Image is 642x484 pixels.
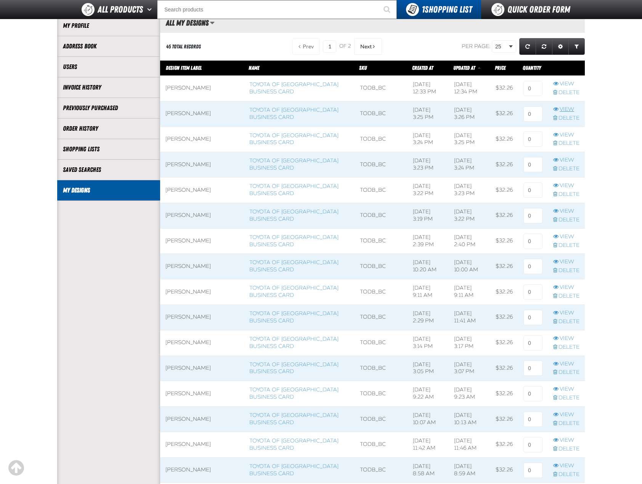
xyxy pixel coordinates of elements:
[553,318,579,325] a: Delete row action
[490,254,518,279] td: $32.26
[553,335,579,342] a: View row action
[553,462,579,470] a: View row action
[553,293,579,300] a: Delete row action
[553,216,579,224] a: Delete row action
[63,83,154,92] a: Invoice History
[523,284,542,300] input: 0
[160,305,244,330] td: [PERSON_NAME]
[360,43,372,50] span: Next Page
[355,178,408,203] td: TODB_BC
[553,115,579,122] a: Delete row action
[523,386,542,401] input: 0
[249,438,339,451] a: Toyota of [GEOGRAPHIC_DATA] Business Card
[568,38,585,55] a: Expand or Collapse Grid Filters
[249,386,339,400] a: Toyota of [GEOGRAPHIC_DATA] Business Card
[210,16,215,29] button: Manage grid views. Current view is All My Designs
[63,186,154,195] a: My Designs
[249,234,339,248] a: Toyota of [GEOGRAPHIC_DATA] Business Card
[408,178,449,203] td: [DATE] 3:22 PM
[408,356,449,381] td: [DATE] 3:05 PM
[523,183,542,198] input: 0
[553,411,579,418] a: View row action
[449,254,490,279] td: [DATE] 10:00 AM
[523,106,542,122] input: 0
[249,65,259,71] a: Name
[160,381,244,407] td: [PERSON_NAME]
[449,152,490,178] td: [DATE] 3:24 PM
[166,65,202,71] a: Design Item Label
[249,412,339,426] a: Toyota of [GEOGRAPHIC_DATA] Business Card
[355,254,408,279] td: TODB_BC
[160,432,244,457] td: [PERSON_NAME]
[249,81,339,95] a: Toyota of [GEOGRAPHIC_DATA] Business Card
[553,420,579,427] a: Delete row action
[523,310,542,325] input: 0
[553,386,579,393] a: View row action
[355,75,408,101] td: TODB_BC
[355,457,408,483] td: TODB_BC
[553,471,579,478] a: Delete row action
[490,381,518,407] td: $32.26
[355,228,408,254] td: TODB_BC
[523,361,542,376] input: 0
[523,131,542,147] input: 0
[355,432,408,457] td: TODB_BC
[160,254,244,279] td: [PERSON_NAME]
[249,157,339,171] a: Toyota of [GEOGRAPHIC_DATA] Business Card
[160,101,244,127] td: [PERSON_NAME]
[412,65,433,71] span: Created At
[422,4,425,15] strong: 1
[323,40,336,53] input: Current page number
[553,182,579,189] a: View row action
[553,165,579,173] a: Delete row action
[355,101,408,127] td: TODB_BC
[160,457,244,483] td: [PERSON_NAME]
[553,191,579,198] a: Delete row action
[449,228,490,254] td: [DATE] 2:40 PM
[523,412,542,427] input: 0
[355,330,408,356] td: TODB_BC
[355,127,408,152] td: TODB_BC
[249,183,339,197] a: Toyota of [GEOGRAPHIC_DATA] Business Card
[408,279,449,305] td: [DATE] 9:11 AM
[408,407,449,432] td: [DATE] 10:07 AM
[98,3,143,16] span: All Products
[63,165,154,174] a: Saved Searches
[553,309,579,317] a: View row action
[490,101,518,127] td: $32.26
[553,361,579,368] a: View row action
[536,38,552,55] a: Reset grid action
[249,310,339,324] a: Toyota of [GEOGRAPHIC_DATA] Business Card
[408,254,449,279] td: [DATE] 10:20 AM
[519,38,536,55] a: Refresh grid action
[249,132,339,146] a: Toyota of [GEOGRAPHIC_DATA] Business Card
[160,407,244,432] td: [PERSON_NAME]
[552,38,569,55] a: Expand or Collapse Grid Settings
[553,446,579,453] a: Delete row action
[553,267,579,274] a: Delete row action
[553,284,579,291] a: View row action
[249,259,339,273] a: Toyota of [GEOGRAPHIC_DATA] Business Card
[449,330,490,356] td: [DATE] 3:17 PM
[408,75,449,101] td: [DATE] 12:33 PM
[160,178,244,203] td: [PERSON_NAME]
[160,127,244,152] td: [PERSON_NAME]
[449,305,490,330] td: [DATE] 11:41 AM
[160,356,244,381] td: [PERSON_NAME]
[495,65,506,71] span: Price
[449,457,490,483] td: [DATE] 8:59 AM
[408,381,449,407] td: [DATE] 9:22 AM
[490,407,518,432] td: $32.26
[249,107,339,120] a: Toyota of [GEOGRAPHIC_DATA] Business Card
[160,228,244,254] td: [PERSON_NAME]
[408,127,449,152] td: [DATE] 3:24 PM
[359,65,367,71] a: SKU
[422,4,472,15] span: Shopping List
[355,305,408,330] td: TODB_BC
[453,65,475,71] span: Updated At
[160,330,244,356] td: [PERSON_NAME]
[553,106,579,113] a: View row action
